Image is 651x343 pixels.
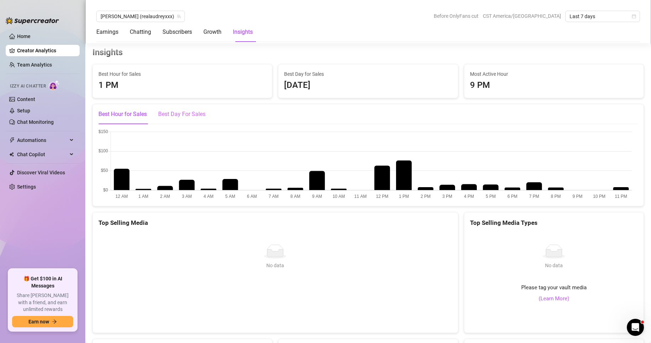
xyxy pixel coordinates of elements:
div: No data [101,262,449,269]
h3: Insights [92,47,123,58]
a: Content [17,96,35,102]
img: AI Chatter [49,80,60,90]
span: Best Day for Sales [284,70,452,78]
span: CST America/[GEOGRAPHIC_DATA] [483,11,561,21]
span: 🎁 Get $100 in AI Messages [12,275,73,289]
div: 1 PM [98,79,266,92]
div: Chatting [130,28,151,36]
a: (Learn More) [539,295,569,303]
div: [DATE] [284,79,452,92]
span: Automations [17,134,68,146]
span: Audrey (realaudreyxxx) [101,11,181,22]
span: Share [PERSON_NAME] with a friend, and earn unlimited rewards [12,292,73,313]
span: Earn now [28,319,49,324]
span: Most Active Hour [470,70,638,78]
a: Setup [17,108,30,114]
div: Top Selling Media Types [470,218,638,228]
a: Team Analytics [17,62,52,68]
span: Best Hour for Sales [98,70,266,78]
img: logo-BBDzfeDw.svg [6,17,59,24]
div: 9 PM [470,79,638,92]
span: team [177,14,181,19]
a: Discover Viral Videos [17,170,65,175]
div: Best Hour for Sales [98,110,147,118]
div: Subscribers [162,28,192,36]
span: arrow-right [52,319,57,324]
div: No data [543,262,565,269]
span: Before OnlyFans cut [434,11,479,21]
span: Please tag your vault media [521,284,587,292]
button: Earn nowarrow-right [12,316,73,327]
div: Top Selling Media [98,218,452,228]
a: Creator Analytics [17,45,74,56]
div: Growth [203,28,222,36]
iframe: Intercom live chat [627,319,644,336]
span: Izzy AI Chatter [10,83,46,90]
a: Home [17,33,31,39]
div: Earnings [96,28,118,36]
span: thunderbolt [9,137,15,143]
a: Chat Monitoring [17,119,54,125]
span: calendar [632,14,636,19]
span: Last 7 days [570,11,636,22]
div: Best Day For Sales [158,110,206,118]
span: Chat Copilot [17,149,68,160]
img: Chat Copilot [9,152,14,157]
div: Insights [233,28,253,36]
a: Settings [17,184,36,190]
